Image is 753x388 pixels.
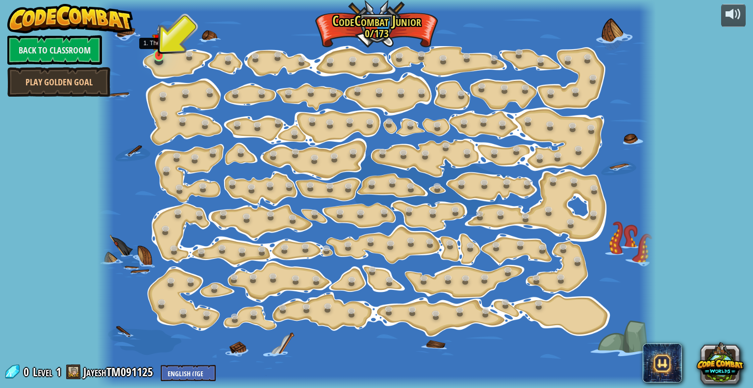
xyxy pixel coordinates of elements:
[7,35,102,65] a: Back to Classroom
[83,364,156,380] a: JayeshTM091125
[152,25,166,57] img: level-banner-unstarted.png
[33,364,52,380] span: Level
[7,4,133,33] img: CodeCombat - Learn how to code by playing a game
[7,67,110,97] a: Play Golden Goal
[24,364,32,380] span: 0
[56,364,61,380] span: 1
[721,4,746,27] button: Adjust volume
